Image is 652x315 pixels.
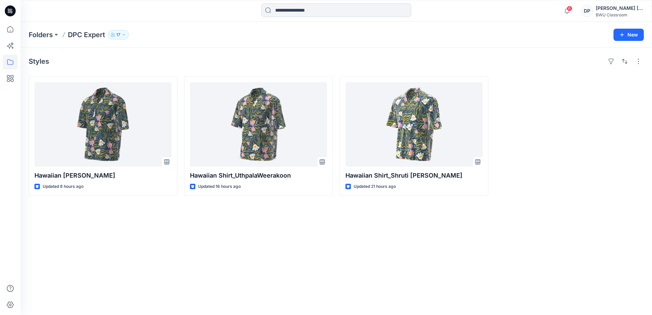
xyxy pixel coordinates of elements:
[354,183,396,190] p: Updated 21 hours ago
[345,171,483,180] p: Hawaiian Shirt_Shruti [PERSON_NAME]
[345,82,483,167] a: Hawaiian Shirt_Shruti Rathor
[34,82,172,167] a: Hawaiian Shirt_Lisha Sanders
[190,82,327,167] a: Hawaiian Shirt_UthpalaWeerakoon
[198,183,241,190] p: Updated 16 hours ago
[581,5,593,17] div: DP
[34,171,172,180] p: Hawaiian [PERSON_NAME]
[108,30,129,40] button: 17
[29,30,53,40] a: Folders
[190,171,327,180] p: Hawaiian Shirt_UthpalaWeerakoon
[596,4,643,12] div: [PERSON_NAME] [PERSON_NAME]
[596,12,643,17] div: BWU Classroom
[613,29,644,41] button: New
[43,183,84,190] p: Updated 8 hours ago
[116,31,120,39] p: 17
[567,6,572,11] span: 6
[68,30,105,40] p: DPC Expert
[29,57,49,65] h4: Styles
